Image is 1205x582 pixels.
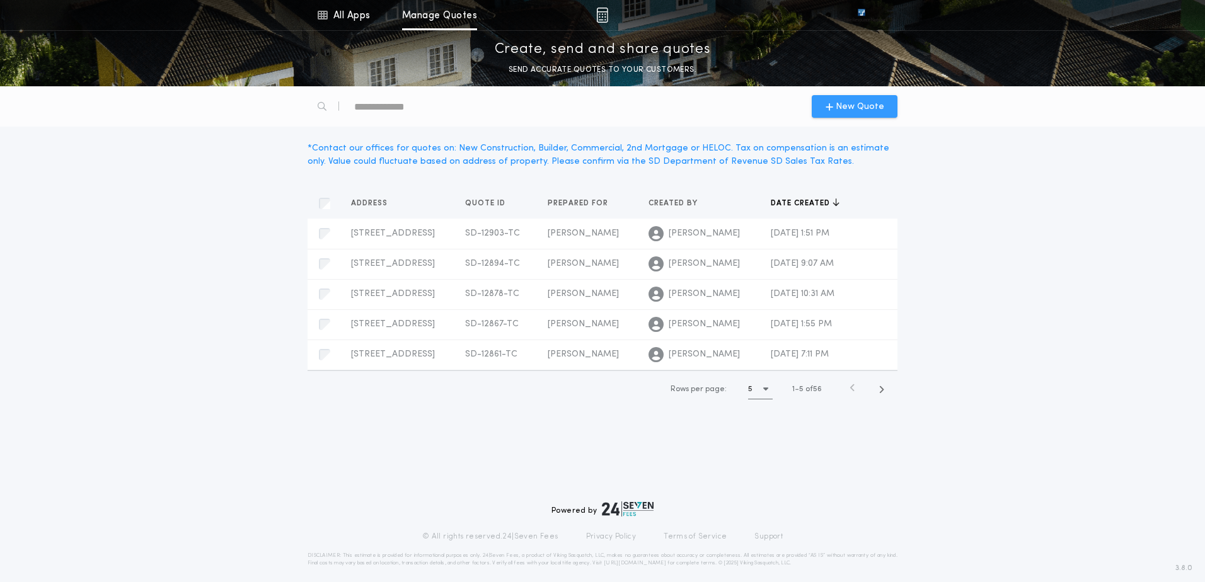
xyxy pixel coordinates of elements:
[669,288,740,300] span: [PERSON_NAME]
[548,259,619,268] span: [PERSON_NAME]
[836,100,884,113] span: New Quote
[602,501,654,516] img: logo
[308,142,897,168] div: * Contact our offices for quotes on: New Construction, Builder, Commercial, 2nd Mortgage or HELOC...
[548,319,619,329] span: [PERSON_NAME]
[596,8,608,23] img: img
[771,229,829,238] span: [DATE] 1:51 PM
[664,532,727,542] a: Terms of Service
[509,64,696,76] p: SEND ACCURATE QUOTES TO YOUR CUSTOMERS.
[465,350,517,359] span: SD-12861-TC
[465,319,519,329] span: SD-12867-TC
[465,198,508,208] span: Quote ID
[465,259,520,268] span: SD-12894-TC
[586,532,637,542] a: Privacy Policy
[754,532,783,542] a: Support
[604,561,666,566] a: [URL][DOMAIN_NAME]
[792,385,795,393] span: 1
[771,259,834,268] span: [DATE] 9:07 AM
[748,383,752,396] h1: 5
[771,319,832,329] span: [DATE] 1:55 PM
[351,198,390,208] span: Address
[771,198,833,208] span: Date created
[771,350,829,359] span: [DATE] 7:11 PM
[465,197,515,210] button: Quote ID
[669,258,740,270] span: [PERSON_NAME]
[649,197,707,210] button: Created by
[771,197,839,210] button: Date created
[799,385,804,393] span: 5
[351,319,435,329] span: [STREET_ADDRESS]
[771,289,834,299] span: [DATE] 10:31 AM
[548,350,619,359] span: [PERSON_NAME]
[805,384,822,395] span: of 56
[351,259,435,268] span: [STREET_ADDRESS]
[465,229,520,238] span: SD-12903-TC
[308,552,897,567] p: DISCLAIMER: This estimate is provided for informational purposes only. 24|Seven Fees, a product o...
[548,229,619,238] span: [PERSON_NAME]
[1175,562,1192,574] span: 3.8.0
[669,348,740,361] span: [PERSON_NAME]
[495,40,711,60] p: Create, send and share quotes
[465,289,519,299] span: SD-12878-TC
[351,350,435,359] span: [STREET_ADDRESS]
[548,198,611,208] span: Prepared for
[422,532,558,542] p: © All rights reserved. 24|Seven Fees
[351,289,435,299] span: [STREET_ADDRESS]
[649,198,700,208] span: Created by
[551,501,654,516] div: Powered by
[548,289,619,299] span: [PERSON_NAME]
[748,379,773,399] button: 5
[671,385,727,393] span: Rows per page:
[812,95,897,118] button: New Quote
[669,318,740,331] span: [PERSON_NAME]
[351,229,435,238] span: [STREET_ADDRESS]
[351,197,397,210] button: Address
[835,9,888,21] img: vs-icon
[669,227,740,240] span: [PERSON_NAME]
